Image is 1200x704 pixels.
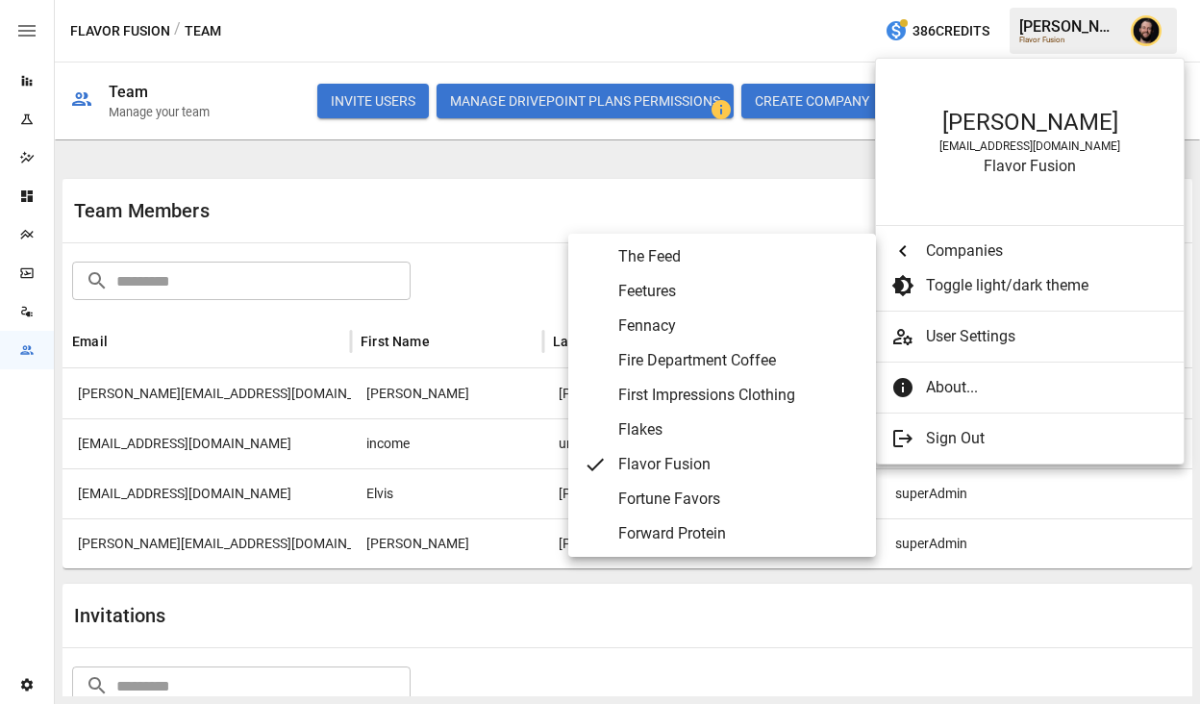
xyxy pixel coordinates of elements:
[926,239,1168,263] span: Companies
[895,109,1164,136] div: [PERSON_NAME]
[895,139,1164,153] div: [EMAIL_ADDRESS][DOMAIN_NAME]
[895,157,1164,175] div: Flavor Fusion
[618,453,861,476] span: Flavor Fusion
[618,522,861,545] span: Forward Protein
[618,280,861,303] span: Feetures
[618,488,861,511] span: Fortune Favors
[926,376,1168,399] span: About...
[926,427,1168,450] span: Sign Out
[618,349,861,372] span: Fire Department Coffee
[926,274,1168,297] span: Toggle light/dark theme
[618,314,861,338] span: Fennacy
[618,245,861,268] span: The Feed
[618,418,861,441] span: Flakes
[926,325,1168,348] span: User Settings
[618,384,861,407] span: First Impressions Clothing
